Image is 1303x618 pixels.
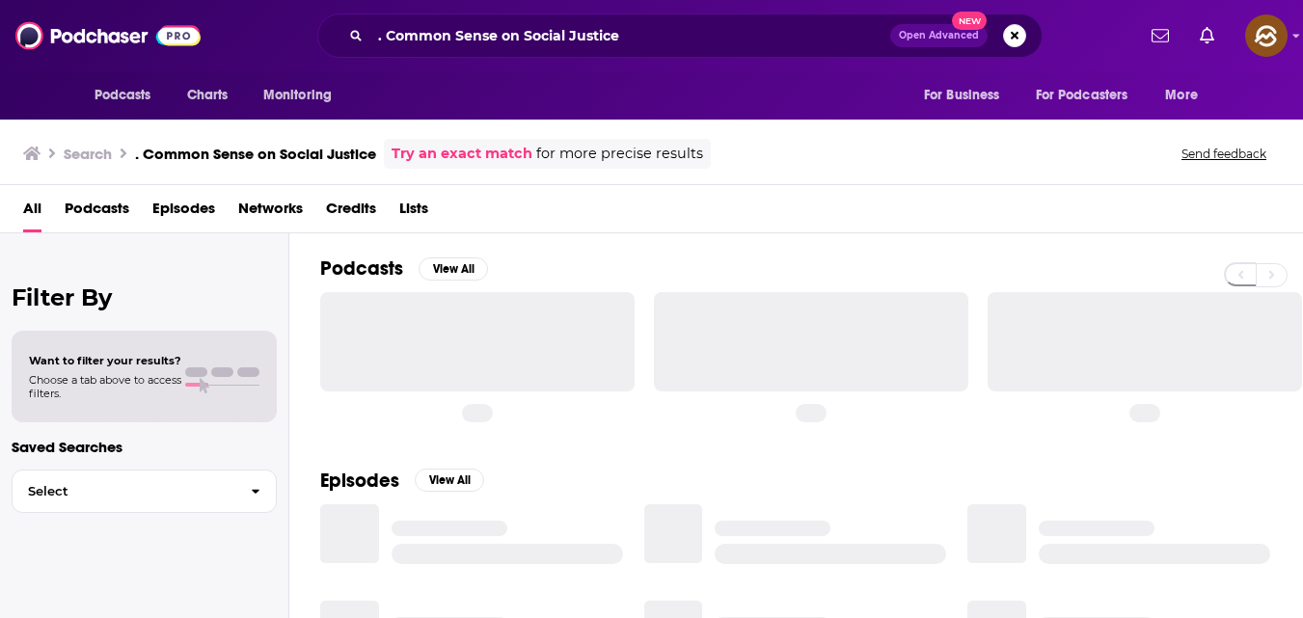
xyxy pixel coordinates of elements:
[1036,82,1128,109] span: For Podcasters
[1245,14,1288,57] button: Show profile menu
[238,193,303,232] a: Networks
[250,77,357,114] button: open menu
[29,373,181,400] span: Choose a tab above to access filters.
[1152,77,1222,114] button: open menu
[317,13,1043,58] div: Search podcasts, credits, & more...
[320,256,488,281] a: PodcastsView All
[135,145,376,163] h3: . Common Sense on Social Justice
[1245,14,1288,57] img: User Profile
[81,77,176,114] button: open menu
[175,77,240,114] a: Charts
[64,145,112,163] h3: Search
[12,470,277,513] button: Select
[326,193,376,232] a: Credits
[29,354,181,367] span: Want to filter your results?
[187,82,229,109] span: Charts
[320,256,403,281] h2: Podcasts
[12,283,277,311] h2: Filter By
[890,24,988,47] button: Open AdvancedNew
[65,193,129,232] a: Podcasts
[15,17,201,54] img: Podchaser - Follow, Share and Rate Podcasts
[415,469,484,492] button: View All
[152,193,215,232] a: Episodes
[1245,14,1288,57] span: Logged in as hey85204
[320,469,399,493] h2: Episodes
[924,82,1000,109] span: For Business
[95,82,151,109] span: Podcasts
[23,193,41,232] a: All
[13,485,235,497] span: Select
[320,469,484,493] a: EpisodesView All
[910,77,1024,114] button: open menu
[1165,82,1198,109] span: More
[399,193,428,232] a: Lists
[952,12,987,30] span: New
[899,31,979,40] span: Open Advanced
[12,438,277,456] p: Saved Searches
[1176,146,1272,162] button: Send feedback
[1023,77,1156,114] button: open menu
[263,82,332,109] span: Monitoring
[392,143,532,165] a: Try an exact match
[419,257,488,281] button: View All
[536,143,703,165] span: for more precise results
[370,20,890,51] input: Search podcasts, credits, & more...
[1192,19,1222,52] a: Show notifications dropdown
[1144,19,1177,52] a: Show notifications dropdown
